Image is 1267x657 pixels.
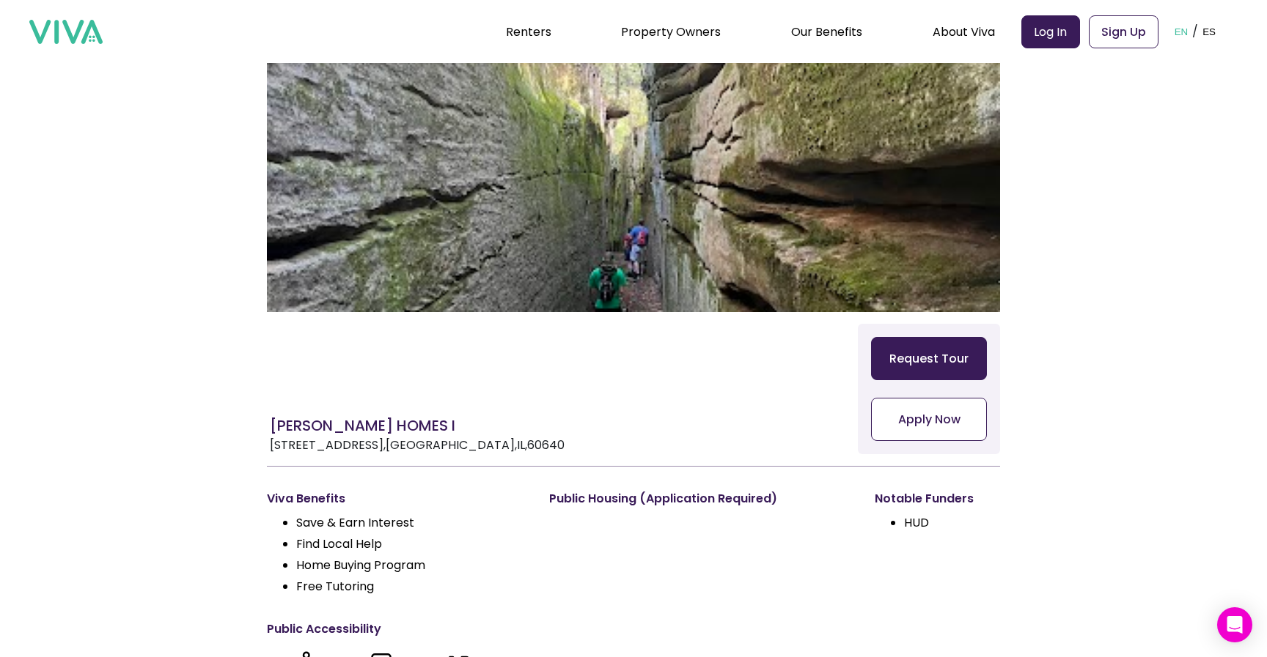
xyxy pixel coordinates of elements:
button: Apply Now [871,398,987,441]
div: Our Benefits [791,13,862,50]
li: Free Tutoring [296,577,425,595]
p: Viva Benefits [267,490,425,508]
a: Sign Up [1089,15,1158,48]
li: Save & Earn Interest [296,513,425,532]
h1: [PERSON_NAME] HOMES I [270,415,565,437]
button: Request Tour [871,337,987,380]
p: Public Accessibility [267,620,496,638]
li: HUD [904,513,974,532]
p: Public Housing (Application Required) [549,490,777,597]
img: viva [29,20,103,45]
a: Renters [506,23,551,40]
button: EN [1170,9,1193,54]
button: ES [1198,9,1220,54]
li: Find Local Help [296,535,425,553]
p: [STREET_ADDRESS] , [GEOGRAPHIC_DATA] , IL , 60640 [270,437,565,454]
img: FRED WOODS HOMES Igoogle [267,19,1000,312]
p: Notable Funders [875,490,974,508]
div: Open Intercom Messenger [1217,607,1252,642]
p: / [1192,21,1198,42]
a: Property Owners [621,23,721,40]
div: About Viva [933,13,995,50]
a: Log In [1021,15,1080,48]
li: Home Buying Program [296,556,425,574]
